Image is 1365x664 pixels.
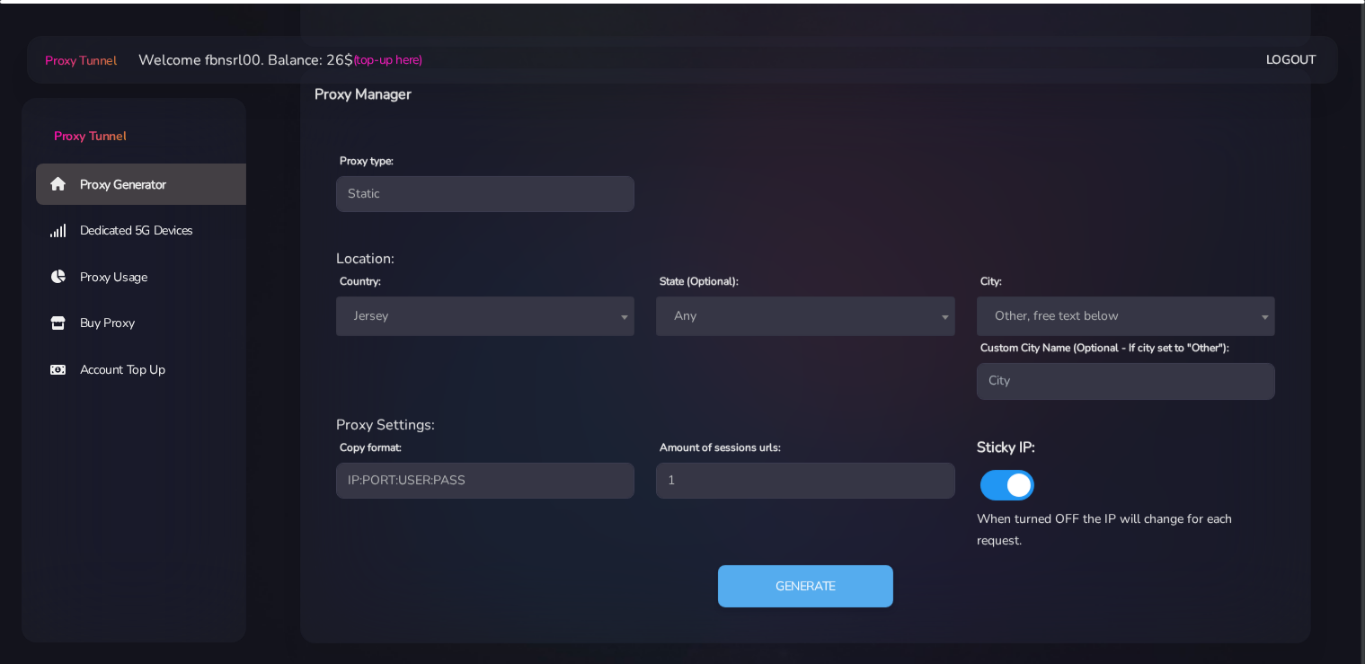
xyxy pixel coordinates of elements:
[977,510,1232,549] span: When turned OFF the IP will change for each request.
[22,98,246,146] a: Proxy Tunnel
[54,128,126,145] span: Proxy Tunnel
[325,248,1286,270] div: Location:
[315,83,879,106] h6: Proxy Manager
[325,414,1286,436] div: Proxy Settings:
[340,153,394,169] label: Proxy type:
[36,303,261,344] a: Buy Proxy
[977,436,1275,459] h6: Sticky IP:
[340,273,381,289] label: Country:
[980,340,1229,356] label: Custom City Name (Optional - If city set to "Other"):
[45,52,116,69] span: Proxy Tunnel
[340,439,402,456] label: Copy format:
[977,363,1275,399] input: City
[36,164,261,205] a: Proxy Generator
[667,304,944,329] span: Any
[36,350,261,391] a: Account Top Up
[977,297,1275,336] span: Other, free text below
[336,297,634,336] span: Jersey
[1266,43,1316,76] a: Logout
[41,46,116,75] a: Proxy Tunnel
[988,304,1264,329] span: Other, free text below
[117,49,422,71] li: Welcome fbnsrl00. Balance: 26$
[36,257,261,298] a: Proxy Usage
[36,210,261,252] a: Dedicated 5G Devices
[347,304,624,329] span: Jersey
[718,565,893,608] button: Generate
[980,273,1002,289] label: City:
[1278,577,1343,642] iframe: Webchat Widget
[660,273,739,289] label: State (Optional):
[656,297,954,336] span: Any
[660,439,781,456] label: Amount of sessions urls:
[353,50,422,69] a: (top-up here)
